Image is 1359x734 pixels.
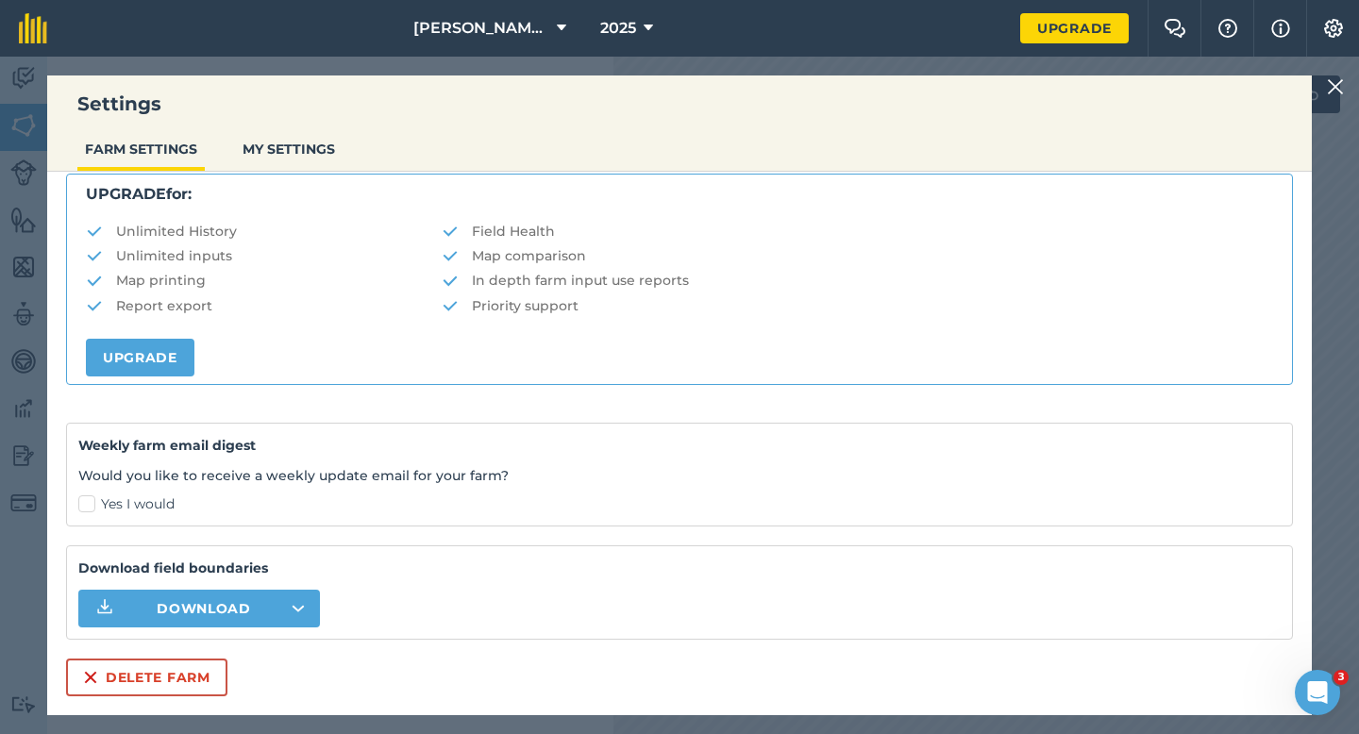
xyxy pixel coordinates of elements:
[1322,19,1345,38] img: A cog icon
[77,131,205,167] button: FARM SETTINGS
[442,245,1273,266] li: Map comparison
[66,659,227,696] button: Delete farm
[47,91,1312,117] h3: Settings
[19,13,47,43] img: fieldmargin Logo
[78,558,1281,578] strong: Download field boundaries
[78,465,1281,486] p: Would you like to receive a weekly update email for your farm?
[86,182,1273,207] p: for:
[157,599,251,618] span: Download
[1295,670,1340,715] iframe: Intercom live chat
[78,494,1281,514] label: Yes I would
[1164,19,1186,38] img: Two speech bubbles overlapping with the left bubble in the forefront
[78,590,320,627] button: Download
[86,245,442,266] li: Unlimited inputs
[1216,19,1239,38] img: A question mark icon
[86,295,442,316] li: Report export
[1334,670,1349,685] span: 3
[442,221,1273,242] li: Field Health
[1271,17,1290,40] img: svg+xml;base64,PHN2ZyB4bWxucz0iaHR0cDovL3d3dy53My5vcmcvMjAwMC9zdmciIHdpZHRoPSIxNyIgaGVpZ2h0PSIxNy...
[235,131,343,167] button: MY SETTINGS
[1020,13,1129,43] a: Upgrade
[413,17,549,40] span: [PERSON_NAME] & Sons Farming LTD
[442,270,1273,291] li: In depth farm input use reports
[86,339,194,376] a: Upgrade
[83,666,98,689] img: svg+xml;base64,PHN2ZyB4bWxucz0iaHR0cDovL3d3dy53My5vcmcvMjAwMC9zdmciIHdpZHRoPSIxNiIgaGVpZ2h0PSIyNC...
[600,17,636,40] span: 2025
[442,295,1273,316] li: Priority support
[86,221,442,242] li: Unlimited History
[78,435,1281,456] h4: Weekly farm email digest
[86,270,442,291] li: Map printing
[86,185,166,203] strong: UPGRADE
[1327,75,1344,98] img: svg+xml;base64,PHN2ZyB4bWxucz0iaHR0cDovL3d3dy53My5vcmcvMjAwMC9zdmciIHdpZHRoPSIyMiIgaGVpZ2h0PSIzMC...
